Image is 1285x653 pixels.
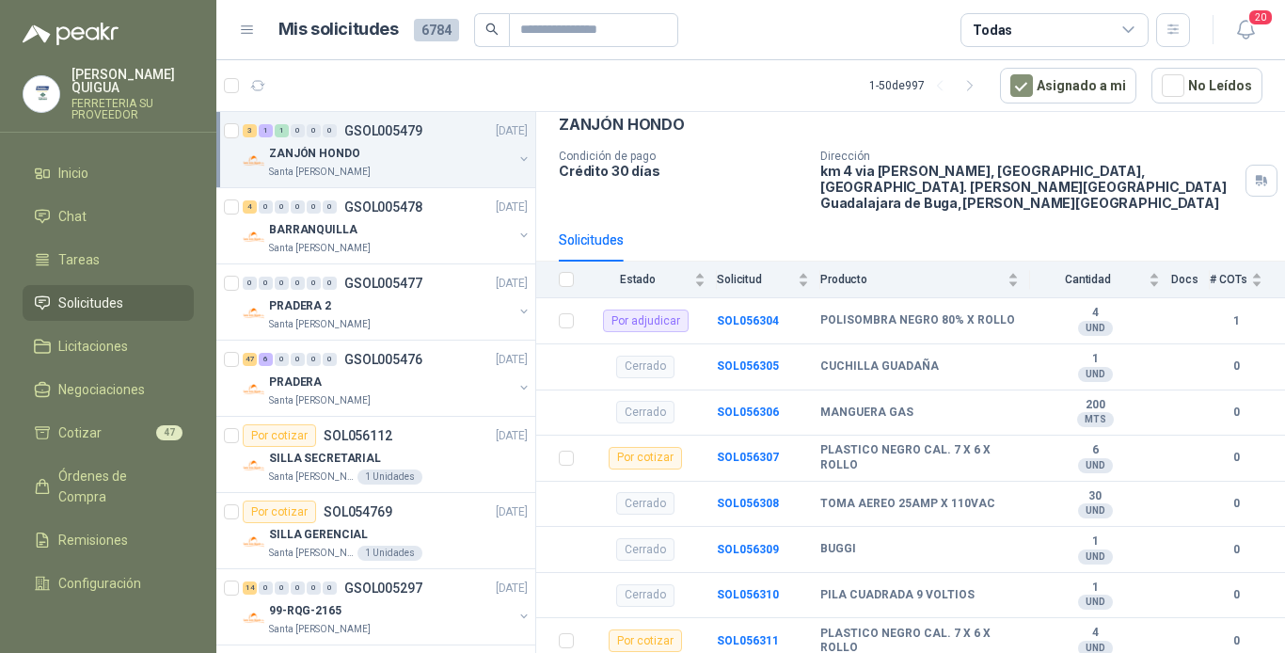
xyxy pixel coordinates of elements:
div: 3 [243,124,257,137]
p: SOL056112 [324,429,392,442]
p: SILLA GERENCIAL [269,526,368,544]
div: Cerrado [616,538,674,561]
a: Tareas [23,242,194,278]
div: 1 [259,124,273,137]
div: UND [1078,503,1113,518]
div: 4 [243,200,257,214]
a: SOL056306 [717,406,779,419]
div: 0 [291,124,305,137]
b: POLISOMBRA NEGRO 80% X ROLLO [820,313,1015,328]
p: PRADERA 2 [269,297,331,315]
a: 0 0 0 0 0 0 GSOL005477[DATE] Company LogoPRADERA 2Santa [PERSON_NAME] [243,272,531,332]
span: Inicio [58,163,88,183]
div: 0 [291,353,305,366]
div: 0 [323,124,337,137]
p: SILLA SECRETARIAL [269,450,381,468]
span: search [485,23,499,36]
b: 0 [1210,586,1262,604]
h1: Mis solicitudes [278,16,399,43]
img: Company Logo [243,531,265,553]
b: SOL056311 [717,634,779,647]
p: GSOL005297 [344,581,422,595]
p: Santa [PERSON_NAME] [269,317,371,332]
span: Producto [820,273,1004,286]
b: 0 [1210,404,1262,422]
b: BUGGI [820,542,856,557]
a: Licitaciones [23,328,194,364]
div: Por cotizar [243,501,316,523]
p: Condición de pago [559,150,805,163]
div: Cerrado [616,584,674,607]
th: Cantidad [1030,262,1171,298]
span: Estado [585,273,690,286]
p: ZANJÓN HONDO [559,115,685,135]
p: Santa [PERSON_NAME] [269,622,371,637]
a: SOL056310 [717,588,779,601]
p: [PERSON_NAME] QUIGUA [71,68,194,94]
p: Santa [PERSON_NAME] [269,241,371,256]
p: ZANJÓN HONDO [269,145,360,163]
b: PILA CUADRADA 9 VOLTIOS [820,588,975,603]
b: 4 [1030,306,1160,321]
div: 0 [307,200,321,214]
a: Remisiones [23,522,194,558]
b: PLASTICO NEGRO CAL. 7 X 6 X ROLLO [820,443,1019,472]
div: 0 [323,581,337,595]
p: GSOL005476 [344,353,422,366]
span: # COTs [1210,273,1247,286]
span: Tareas [58,249,100,270]
div: Cerrado [616,401,674,423]
p: [DATE] [496,122,528,140]
div: Por cotizar [609,447,682,470]
div: UND [1078,458,1113,473]
th: Solicitud [717,262,820,298]
b: 0 [1210,541,1262,559]
div: 1 [275,124,289,137]
div: Por cotizar [243,424,316,447]
a: Solicitudes [23,285,194,321]
div: Por adjudicar [603,310,689,332]
p: GSOL005478 [344,200,422,214]
p: [DATE] [496,503,528,521]
a: Negociaciones [23,372,194,407]
b: 1 [1210,312,1262,330]
a: SOL056308 [717,497,779,510]
div: UND [1078,321,1113,336]
div: Cerrado [616,356,674,378]
p: [DATE] [496,427,528,445]
div: 0 [307,581,321,595]
div: 0 [243,277,257,290]
a: 3 1 1 0 0 0 GSOL005479[DATE] Company LogoZANJÓN HONDOSanta [PERSON_NAME] [243,119,531,180]
a: SOL056309 [717,543,779,556]
b: 0 [1210,632,1262,650]
p: km 4 via [PERSON_NAME], [GEOGRAPHIC_DATA], [GEOGRAPHIC_DATA]. [PERSON_NAME][GEOGRAPHIC_DATA] Guad... [820,163,1238,211]
span: Configuración [58,573,141,594]
span: 6784 [414,19,459,41]
button: Asignado a mi [1000,68,1136,104]
div: Cerrado [616,492,674,515]
div: UND [1078,595,1113,610]
div: 0 [307,124,321,137]
div: 0 [307,277,321,290]
span: Cotizar [58,422,102,443]
img: Company Logo [243,150,265,172]
div: UND [1078,549,1113,565]
p: [DATE] [496,580,528,597]
p: [DATE] [496,199,528,216]
b: 4 [1030,626,1160,641]
b: SOL056304 [717,314,779,327]
img: Company Logo [243,302,265,325]
button: No Leídos [1151,68,1262,104]
th: # COTs [1210,262,1285,298]
div: 0 [291,581,305,595]
b: MANGUERA GAS [820,406,913,421]
div: 47 [243,353,257,366]
img: Logo peakr [23,23,119,45]
img: Company Logo [243,454,265,477]
a: Cotizar47 [23,415,194,451]
b: 0 [1210,449,1262,467]
div: 0 [323,353,337,366]
p: [DATE] [496,351,528,369]
span: Remisiones [58,530,128,550]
